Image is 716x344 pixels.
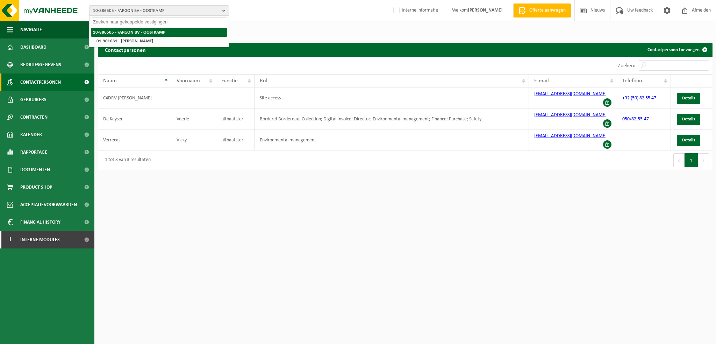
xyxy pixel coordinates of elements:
[685,153,698,167] button: 1
[103,78,117,84] span: Naam
[255,87,529,108] td: Site access
[534,78,549,84] span: E-mail
[534,133,607,139] a: [EMAIL_ADDRESS][DOMAIN_NAME]
[177,78,200,84] span: Voornaam
[93,30,165,35] strong: 10-886505 - FARGON BV - OOSTKAMP
[534,91,607,97] a: [EMAIL_ADDRESS][DOMAIN_NAME]
[221,78,238,84] span: Functie
[7,231,13,248] span: I
[513,3,571,17] a: Offerte aanvragen
[677,114,700,125] a: Details
[91,17,227,26] input: Zoeken naar gekoppelde vestigingen
[255,129,529,150] td: Environmental management
[528,7,567,14] span: Offerte aanvragen
[20,213,60,231] span: Financial History
[673,153,685,167] button: Previous
[622,117,649,122] a: 050/82;55.47
[20,91,46,108] span: Gebruikers
[642,43,712,57] a: Contactpersoon toevoegen
[698,153,709,167] button: Next
[98,129,171,150] td: Verrecas
[171,129,216,150] td: Vicky
[392,5,438,16] label: Interne informatie
[89,5,229,16] button: 10-886505 - FARGON BV - OOSTKAMP
[98,87,171,108] td: C4DRV [PERSON_NAME]
[216,108,255,129] td: uitbaatster
[682,96,695,100] span: Details
[20,126,42,143] span: Kalender
[20,38,46,56] span: Dashboard
[534,112,607,118] a: [EMAIL_ADDRESS][DOMAIN_NAME]
[622,78,642,84] span: Telefoon
[255,108,529,129] td: Borderel-Bordereau; Collection; Digital Invoice; Director; Environmental management; Finance; Pur...
[468,8,503,13] strong: [PERSON_NAME]
[260,78,267,84] span: Rol
[20,231,60,248] span: Interne modules
[682,138,695,142] span: Details
[20,143,47,161] span: Rapportage
[20,56,61,73] span: Bedrijfsgegevens
[677,93,700,104] a: Details
[98,108,171,129] td: De Keyser
[216,129,255,150] td: uitbaatster
[98,43,153,56] h2: Contactpersonen
[618,63,635,69] label: Zoeken:
[20,73,61,91] span: Contactpersonen
[20,108,48,126] span: Contracten
[96,39,153,43] strong: 01-901631 - [PERSON_NAME]
[171,108,216,129] td: Veerle
[20,161,50,178] span: Documenten
[677,135,700,146] a: Details
[622,96,656,101] a: +32 (50) 82 55 47
[682,117,695,121] span: Details
[101,154,151,167] div: 1 tot 3 van 3 resultaten
[93,6,220,16] span: 10-886505 - FARGON BV - OOSTKAMP
[20,196,77,213] span: Acceptatievoorwaarden
[20,21,42,38] span: Navigatie
[20,178,52,196] span: Product Shop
